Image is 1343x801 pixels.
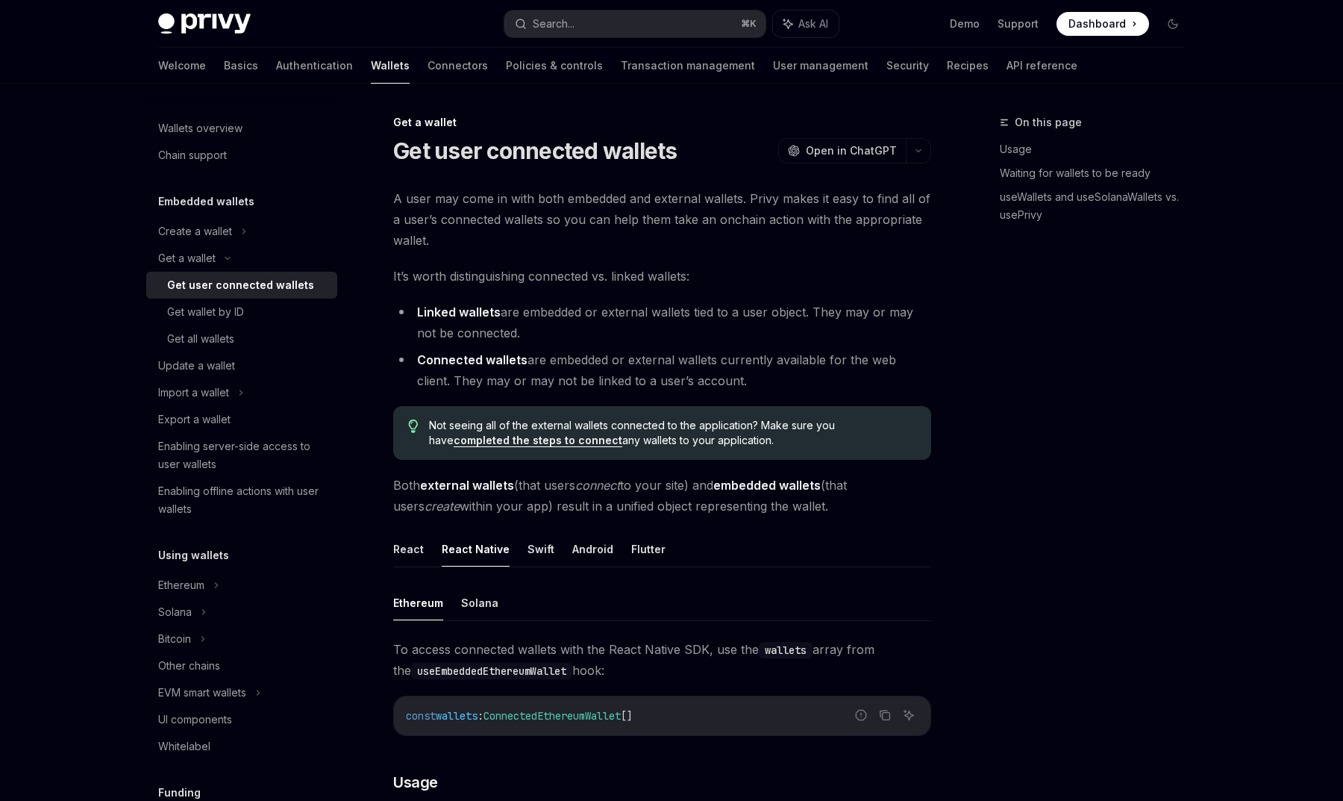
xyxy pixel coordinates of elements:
[436,709,478,723] span: wallets
[454,434,622,447] a: completed the steps to connect
[158,411,231,428] div: Export a wallet
[759,642,813,658] code: wallets
[393,349,931,391] li: are embedded or external wallets currently available for the web client. They may or may not be l...
[158,684,246,702] div: EVM smart wallets
[158,711,232,729] div: UI components
[158,738,210,755] div: Whitelabel
[393,188,931,251] span: A user may come in with both embedded and external wallets. Privy makes it easy to find all of a ...
[393,302,931,343] li: are embedded or external wallets tied to a user object. They may or may not be connected.
[411,663,572,679] code: useEmbeddedEthereumWallet
[417,352,528,367] strong: Connected wallets
[146,142,337,169] a: Chain support
[504,10,766,37] button: Search...⌘K
[393,137,677,164] h1: Get user connected wallets
[224,48,258,84] a: Basics
[621,48,755,84] a: Transaction management
[158,119,242,137] div: Wallets overview
[798,16,828,31] span: Ask AI
[417,305,501,320] strong: Linked wallets
[276,48,353,84] a: Authentication
[158,193,254,211] h5: Embedded wallets
[167,303,244,321] div: Get wallet by ID
[950,16,980,31] a: Demo
[371,48,410,84] a: Wallets
[806,143,897,158] span: Open in ChatGPT
[158,630,191,648] div: Bitcoin
[429,418,916,448] span: Not seeing all of the external wallets connected to the application? Make sure you have any walle...
[572,532,613,567] button: Android
[158,249,216,267] div: Get a wallet
[393,585,443,620] button: Ethereum
[575,478,620,493] em: connect
[1000,185,1197,227] a: useWallets and useSolanaWallets vs. usePrivy
[773,48,868,84] a: User management
[851,705,871,725] button: Report incorrect code
[1068,16,1126,31] span: Dashboard
[1000,161,1197,185] a: Waiting for wallets to be ready
[621,709,633,723] span: []
[1007,48,1077,84] a: API reference
[778,138,906,163] button: Open in ChatGPT
[899,705,918,725] button: Ask AI
[408,420,419,433] svg: Tip
[1056,12,1149,36] a: Dashboard
[533,15,575,33] div: Search...
[1161,12,1185,36] button: Toggle dark mode
[631,532,666,567] button: Flutter
[158,48,206,84] a: Welcome
[1015,113,1082,131] span: On this page
[146,325,337,352] a: Get all wallets
[425,499,460,514] em: create
[875,705,895,725] button: Copy the contents from the code block
[146,652,337,679] a: Other chains
[158,384,229,402] div: Import a wallet
[167,276,314,294] div: Get user connected wallets
[393,639,931,681] span: To access connected wallets with the React Native SDK, use the array from the hook:
[146,478,337,523] a: Enabling offline actions with user wallets
[741,18,757,30] span: ⌘ K
[146,733,337,760] a: Whitelabel
[158,437,328,473] div: Enabling server-side access to user wallets
[773,10,839,37] button: Ask AI
[393,115,931,130] div: Get a wallet
[393,772,438,793] span: Usage
[506,48,603,84] a: Policies & controls
[158,357,235,375] div: Update a wallet
[158,576,204,594] div: Ethereum
[998,16,1039,31] a: Support
[146,433,337,478] a: Enabling server-side access to user wallets
[146,115,337,142] a: Wallets overview
[478,709,483,723] span: :
[158,222,232,240] div: Create a wallet
[167,330,234,348] div: Get all wallets
[146,272,337,299] a: Get user connected wallets
[428,48,488,84] a: Connectors
[146,706,337,733] a: UI components
[158,546,229,564] h5: Using wallets
[393,475,931,517] span: Both (that users to your site) and (that users within your app) result in a unified object repres...
[393,532,424,567] button: React
[146,352,337,379] a: Update a wallet
[886,48,929,84] a: Security
[461,585,498,620] button: Solana
[158,603,192,621] div: Solana
[528,532,554,567] button: Swift
[158,13,251,34] img: dark logo
[158,657,220,675] div: Other chains
[713,478,821,493] strong: embedded wallets
[420,478,514,493] strong: external wallets
[158,146,227,164] div: Chain support
[442,532,510,567] button: React Native
[406,709,436,723] span: const
[393,266,931,287] span: It’s worth distinguishing connected vs. linked wallets:
[146,406,337,433] a: Export a wallet
[146,299,337,325] a: Get wallet by ID
[1000,137,1197,161] a: Usage
[483,709,621,723] span: ConnectedEthereumWallet
[947,48,989,84] a: Recipes
[158,482,328,518] div: Enabling offline actions with user wallets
